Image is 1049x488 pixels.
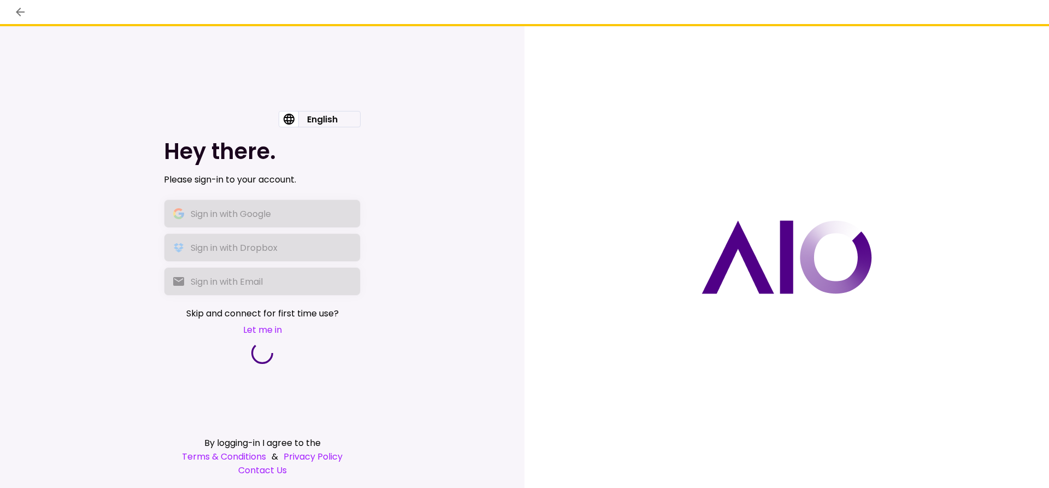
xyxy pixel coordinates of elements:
[164,138,361,164] h1: Hey there.
[164,233,361,262] button: Sign in with Dropbox
[164,199,361,228] button: Sign in with Google
[164,463,361,477] a: Contact Us
[186,323,339,337] button: Let me in
[284,450,343,463] a: Privacy Policy
[191,241,278,255] div: Sign in with Dropbox
[191,207,271,221] div: Sign in with Google
[702,220,872,294] img: AIO logo
[186,307,339,320] span: Skip and connect for first time use?
[164,450,361,463] div: &
[164,173,361,186] div: Please sign-in to your account.
[164,267,361,296] button: Sign in with Email
[11,3,30,21] button: back
[298,111,346,127] div: English
[191,275,263,289] div: Sign in with Email
[182,450,266,463] a: Terms & Conditions
[164,436,361,450] div: By logging-in I agree to the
